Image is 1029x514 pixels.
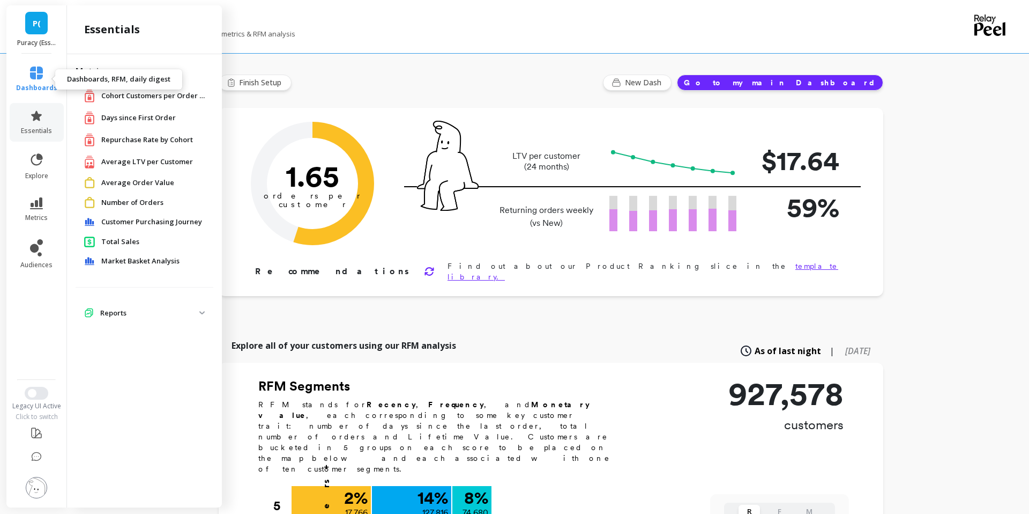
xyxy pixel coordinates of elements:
[728,416,844,434] p: customers
[754,141,839,181] p: $17.64
[26,477,47,498] img: profile picture
[199,311,205,314] img: down caret icon
[100,308,199,319] p: Reports
[428,400,484,409] b: Frequency
[286,158,339,194] text: 1.65
[84,177,95,188] img: navigation item icon
[603,75,672,91] button: New Dash
[464,489,488,506] p: 8 %
[101,237,139,247] span: Total Sales
[84,308,94,318] img: navigation item icon
[258,378,623,395] h2: RFM Segments
[754,187,839,227] p: 59%
[84,111,95,124] img: navigation item icon
[21,127,52,135] span: essentials
[101,113,205,123] a: Days since First Order
[264,191,361,201] tspan: orders per
[728,378,844,410] p: 927,578
[20,261,53,269] span: audiences
[845,345,870,357] span: [DATE]
[101,197,205,208] a: Number of Orders
[25,387,48,400] button: Switch to New UI
[84,218,95,226] img: navigation item icon
[344,489,368,506] p: 2 %
[101,157,193,167] span: Average LTV per Customer
[496,204,596,230] p: Returning orders weekly (vs New)
[101,217,205,227] a: Customer Purchasing Journey
[25,214,48,222] span: metrics
[25,172,48,180] span: explore
[84,22,140,37] h2: essentials
[101,113,176,123] span: Days since First Order
[101,91,208,101] a: Cohort Customers per Order Count
[101,135,205,145] a: Repurchase Rate by Cohort
[258,399,623,474] p: RFM stands for , , and , each corresponding to some key customer trait: number of days since the ...
[255,265,411,278] p: Recommendations
[84,197,95,208] img: navigation item icon
[5,413,68,421] div: Click to switch
[279,200,347,209] tspan: customer
[496,151,596,172] p: LTV per customer (24 months)
[417,489,448,506] p: 14 %
[677,75,883,91] button: Go to my main Dashboard
[101,197,163,208] span: Number of Orders
[16,84,57,92] span: dashboards
[417,121,479,211] img: pal seatted on line
[84,89,95,102] img: navigation item icon
[84,155,95,168] img: navigation item icon
[239,77,285,88] span: Finish Setup
[101,178,174,188] span: Average Order Value
[625,77,665,88] span: New Dash
[84,133,95,146] img: navigation item icon
[84,257,95,266] img: navigation item icon
[101,178,205,188] a: Average Order Value
[33,17,41,30] span: P(
[367,400,416,409] b: Recency
[84,236,95,247] img: navigation item icon
[76,65,213,78] h2: Metrics
[830,344,834,357] span: |
[101,157,205,167] a: Average LTV per Customer
[101,256,180,267] span: Market Basket Analysis
[101,237,205,247] a: Total Sales
[5,402,68,410] div: Legacy UI Active
[17,39,56,47] p: Puracy (Essor)
[101,135,193,145] span: Repurchase Rate by Cohort
[101,217,202,227] span: Customer Purchasing Journey
[448,261,849,282] p: Find out about our Product Ranking slice in the
[755,344,821,357] span: As of last night
[232,339,456,352] p: Explore all of your customers using our RFM analysis
[219,75,292,91] button: Finish Setup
